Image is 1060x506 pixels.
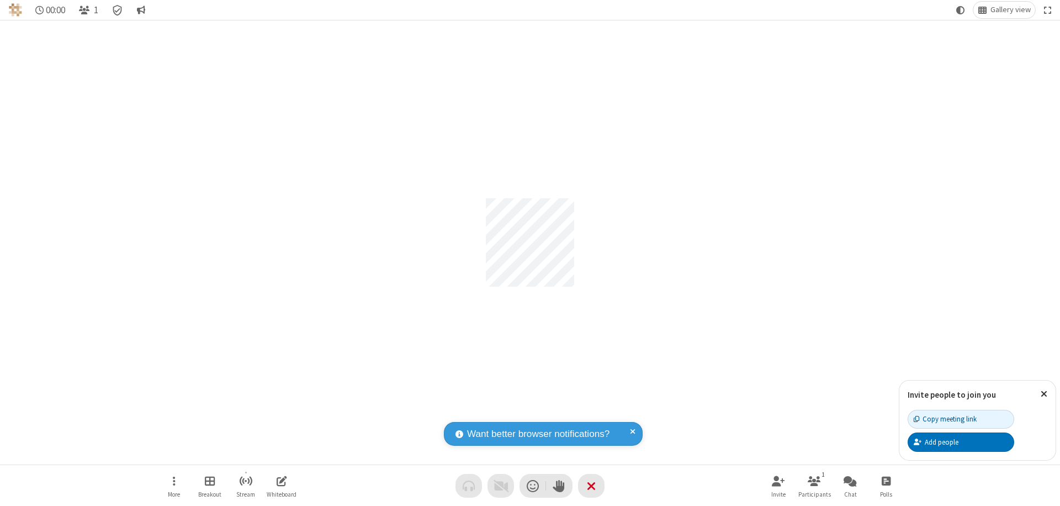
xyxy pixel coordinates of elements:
[46,5,65,15] span: 00:00
[880,491,892,498] span: Polls
[520,474,546,498] button: Send a reaction
[798,470,831,502] button: Open participant list
[236,491,255,498] span: Stream
[74,2,103,18] button: Open participant list
[834,470,867,502] button: Open chat
[168,491,180,498] span: More
[132,2,150,18] button: Conversation
[1040,2,1056,18] button: Fullscreen
[487,474,514,498] button: Video
[107,2,128,18] div: Meeting details Encryption enabled
[914,414,977,424] div: Copy meeting link
[908,410,1014,429] button: Copy meeting link
[229,470,262,502] button: Start streaming
[546,474,573,498] button: Raise hand
[908,389,996,400] label: Invite people to join you
[157,470,190,502] button: Open menu
[198,491,221,498] span: Breakout
[193,470,226,502] button: Manage Breakout Rooms
[1032,381,1056,408] button: Close popover
[578,474,605,498] button: End or leave meeting
[267,491,296,498] span: Whiteboard
[798,491,831,498] span: Participants
[990,6,1031,14] span: Gallery view
[94,5,98,15] span: 1
[771,491,786,498] span: Invite
[908,433,1014,451] button: Add people
[31,2,70,18] div: Timer
[952,2,969,18] button: Using system theme
[870,470,903,502] button: Open poll
[819,470,828,479] div: 1
[467,427,609,441] span: Want better browser notifications?
[844,491,857,498] span: Chat
[973,2,1035,18] button: Change layout
[762,470,795,502] button: Invite participants (⌘+Shift+I)
[265,470,298,502] button: Open shared whiteboard
[9,3,22,17] img: QA Selenium DO NOT DELETE OR CHANGE
[455,474,482,498] button: Audio problem - check your Internet connection or call by phone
